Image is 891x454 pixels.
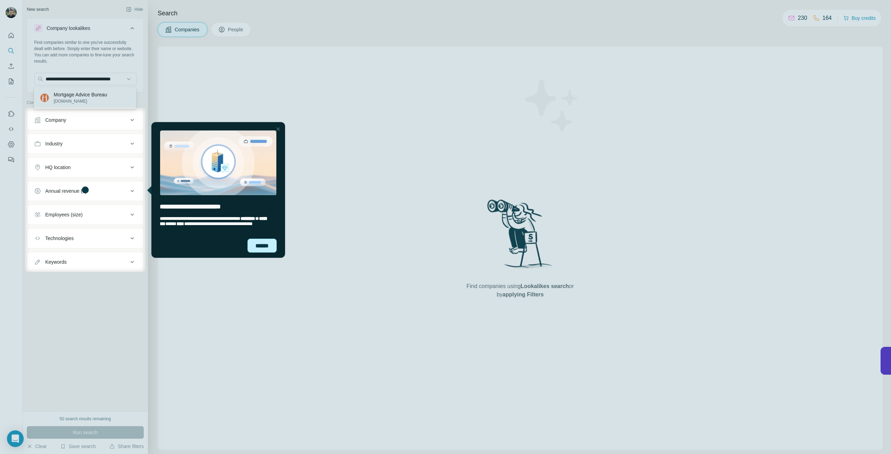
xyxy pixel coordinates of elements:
button: HQ location [27,159,143,176]
iframe: Tooltip [145,121,286,259]
div: Keywords [45,258,66,265]
button: Employees (size) [27,206,143,223]
button: Technologies [27,230,143,247]
button: Industry [27,135,143,152]
div: HQ location [45,164,71,171]
div: Company [45,117,66,124]
div: Industry [45,140,63,147]
button: Company [27,112,143,128]
div: Employees (size) [45,211,82,218]
div: Annual revenue ($) [45,188,87,194]
button: Annual revenue ($) [27,183,143,199]
button: Keywords [27,254,143,270]
div: Technologies [45,235,74,242]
